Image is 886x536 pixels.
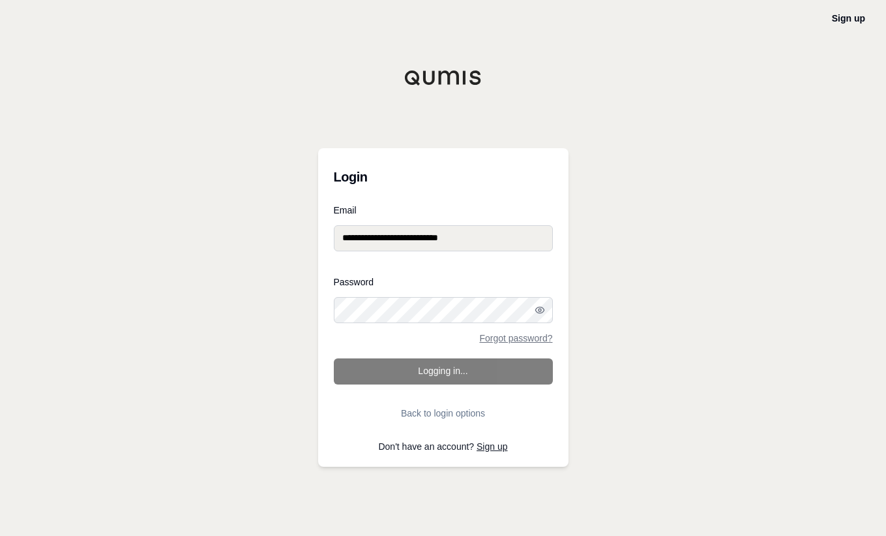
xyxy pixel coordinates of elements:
[334,206,553,215] label: Email
[334,442,553,451] p: Don't have an account?
[479,334,552,343] a: Forgot password?
[334,277,553,287] label: Password
[334,164,553,190] h3: Login
[404,70,482,86] img: Qumis
[477,441,507,452] a: Sign up
[832,13,865,24] a: Sign up
[334,400,553,426] button: Back to login options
